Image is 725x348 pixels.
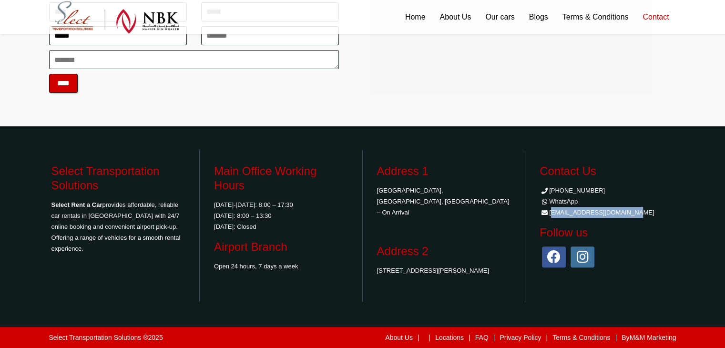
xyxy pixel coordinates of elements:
[629,334,676,341] a: M&M Marketing
[214,199,348,232] p: [DATE]-[DATE]: 8:00 – 17:30 [DATE]: 8:00 – 13:30 [DATE]: Closed
[469,334,470,341] label: |
[493,334,495,341] label: |
[51,164,185,193] h3: Select Transportation Solutions
[540,164,674,178] h3: Contact Us
[377,164,511,178] h3: Address 1
[418,334,419,341] label: |
[540,225,674,240] h3: Follow us
[615,334,617,341] label: |
[51,199,185,254] p: provides affordable, reliable car rentals in [GEOGRAPHIC_DATA] with 24/7 online booking and conve...
[214,261,348,272] p: Open 24 hours, 7 days a week
[49,334,163,341] div: Select Transportation Solutions ®
[214,240,348,254] h3: Airport Branch
[377,267,490,274] a: [STREET_ADDRESS][PERSON_NAME]
[385,334,413,341] a: About Us
[552,334,610,341] a: Terms & Conditions
[51,201,102,208] strong: Select Rent a Car
[540,198,578,205] a: WhatsApp
[148,334,163,341] span: 2025
[377,244,511,258] h3: Address 2
[214,164,348,193] h3: Main Office Working Hours
[225,332,676,344] div: By
[500,334,541,341] a: Privacy Policy
[429,334,430,341] label: |
[546,334,548,341] label: |
[475,334,489,341] a: FAQ
[540,187,605,194] a: [PHONE_NUMBER]
[51,1,179,34] img: Select Rent a Car
[377,187,510,216] a: [GEOGRAPHIC_DATA], [GEOGRAPHIC_DATA], [GEOGRAPHIC_DATA] – On Arrival
[435,334,464,341] a: Locations
[540,207,674,218] li: [EMAIL_ADDRESS][DOMAIN_NAME]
